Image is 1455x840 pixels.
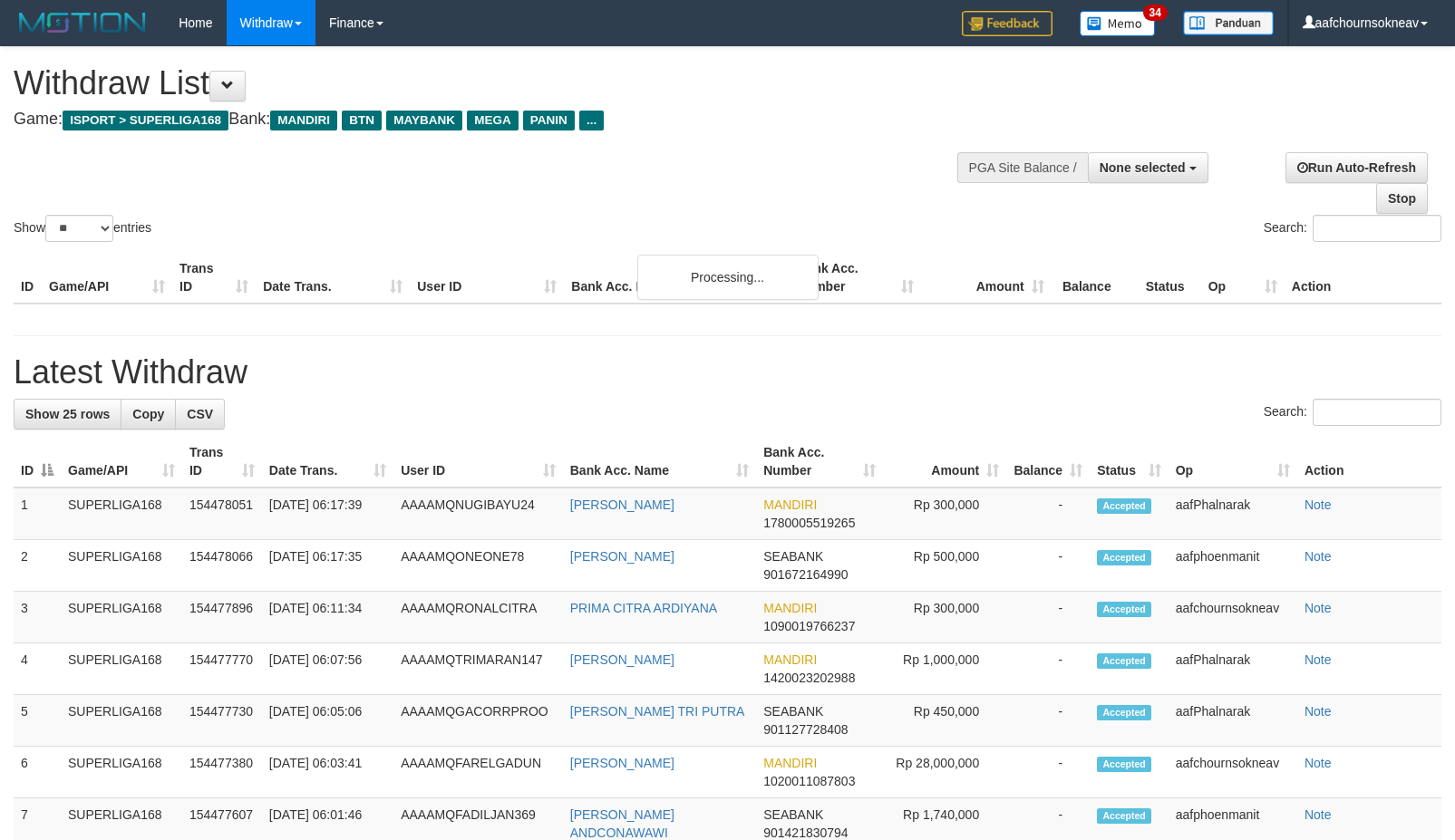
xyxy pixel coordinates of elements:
[763,826,848,840] span: Copy 901421830794 to clipboard
[410,252,564,304] th: User ID
[393,488,563,540] td: AAAAMQNUGIBAYU24
[1264,215,1441,242] label: Search:
[182,643,262,695] td: 154477770
[570,807,674,840] a: [PERSON_NAME] ANDCONAWAWI
[570,704,745,719] a: [PERSON_NAME] TRI PUTRA
[1169,643,1297,695] td: aafPhalnarak
[175,399,225,430] a: CSV
[63,111,228,130] span: ISPORT > SUPERLIGA168
[763,652,817,667] span: MANDIRI
[523,111,575,130] span: PANIN
[182,436,262,488] th: Trans ID: activate to sort column ascending
[14,9,151,36] img: MOTION_logo.png
[1088,152,1208,183] button: None selected
[262,488,393,540] td: [DATE] 06:17:39
[1183,11,1274,35] img: panduan.png
[1006,695,1090,747] td: -
[393,436,563,488] th: User ID: activate to sort column ascending
[883,436,1007,488] th: Amount: activate to sort column ascending
[1097,498,1151,514] span: Accepted
[1006,540,1090,592] td: -
[763,497,817,512] span: MANDIRI
[182,695,262,747] td: 154477730
[563,436,756,488] th: Bank Acc. Name: activate to sort column ascending
[1169,592,1297,643] td: aafchournsokneav
[1297,436,1441,488] th: Action
[1080,11,1156,36] img: Button%20Memo.svg
[61,643,182,695] td: SUPERLIGA168
[262,592,393,643] td: [DATE] 06:11:34
[1305,549,1332,564] a: Note
[763,722,848,737] span: Copy 901127728408 to clipboard
[61,436,182,488] th: Game/API: activate to sort column ascending
[763,774,855,788] span: Copy 1020011087803 to clipboard
[790,252,920,304] th: Bank Acc. Number
[393,643,563,695] td: AAAAMQTRIMARAN147
[14,65,952,101] h1: Withdraw List
[1313,215,1441,242] input: Search:
[61,695,182,747] td: SUPERLIGA168
[61,488,182,540] td: SUPERLIGA168
[1097,808,1151,824] span: Accepted
[14,399,121,430] a: Show 25 rows
[61,592,182,643] td: SUPERLIGA168
[763,807,823,822] span: SEABANK
[182,488,262,540] td: 154478051
[1169,747,1297,798] td: aafchournsokneav
[14,747,61,798] td: 6
[1097,653,1151,669] span: Accepted
[182,540,262,592] td: 154478066
[1285,252,1441,304] th: Action
[1201,252,1285,304] th: Op
[61,540,182,592] td: SUPERLIGA168
[262,540,393,592] td: [DATE] 06:17:35
[386,111,462,130] span: MAYBANK
[1006,643,1090,695] td: -
[1285,152,1428,183] a: Run Auto-Refresh
[763,516,855,530] span: Copy 1780005519265 to clipboard
[1100,160,1186,175] span: None selected
[42,252,172,304] th: Game/API
[467,111,519,130] span: MEGA
[393,747,563,798] td: AAAAMQFARELGADUN
[763,601,817,615] span: MANDIRI
[262,695,393,747] td: [DATE] 06:05:06
[1264,399,1441,426] label: Search:
[570,549,674,564] a: [PERSON_NAME]
[883,747,1007,798] td: Rp 28,000,000
[564,252,790,304] th: Bank Acc. Name
[570,601,717,615] a: PRIMA CITRA ARDIYANA
[1169,540,1297,592] td: aafphoenmanit
[1097,705,1151,720] span: Accepted
[121,399,176,430] a: Copy
[342,111,382,130] span: BTN
[45,215,113,242] select: Showentries
[763,704,823,719] span: SEABANK
[763,549,823,564] span: SEABANK
[1169,436,1297,488] th: Op: activate to sort column ascending
[14,643,61,695] td: 4
[1139,252,1201,304] th: Status
[14,215,151,242] label: Show entries
[579,111,604,130] span: ...
[262,643,393,695] td: [DATE] 06:07:56
[256,252,410,304] th: Date Trans.
[763,619,855,633] span: Copy 1090019766237 to clipboard
[270,111,337,130] span: MANDIRI
[14,252,42,304] th: ID
[14,592,61,643] td: 3
[172,252,256,304] th: Trans ID
[14,436,61,488] th: ID: activate to sort column descending
[1169,488,1297,540] td: aafPhalnarak
[1305,497,1332,512] a: Note
[763,567,848,582] span: Copy 901672164990 to clipboard
[14,488,61,540] td: 1
[1006,747,1090,798] td: -
[1143,5,1168,21] span: 34
[1305,704,1332,719] a: Note
[262,436,393,488] th: Date Trans.: activate to sort column ascending
[393,540,563,592] td: AAAAMQONEONE78
[1097,550,1151,565] span: Accepted
[921,252,1052,304] th: Amount
[883,592,1007,643] td: Rp 300,000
